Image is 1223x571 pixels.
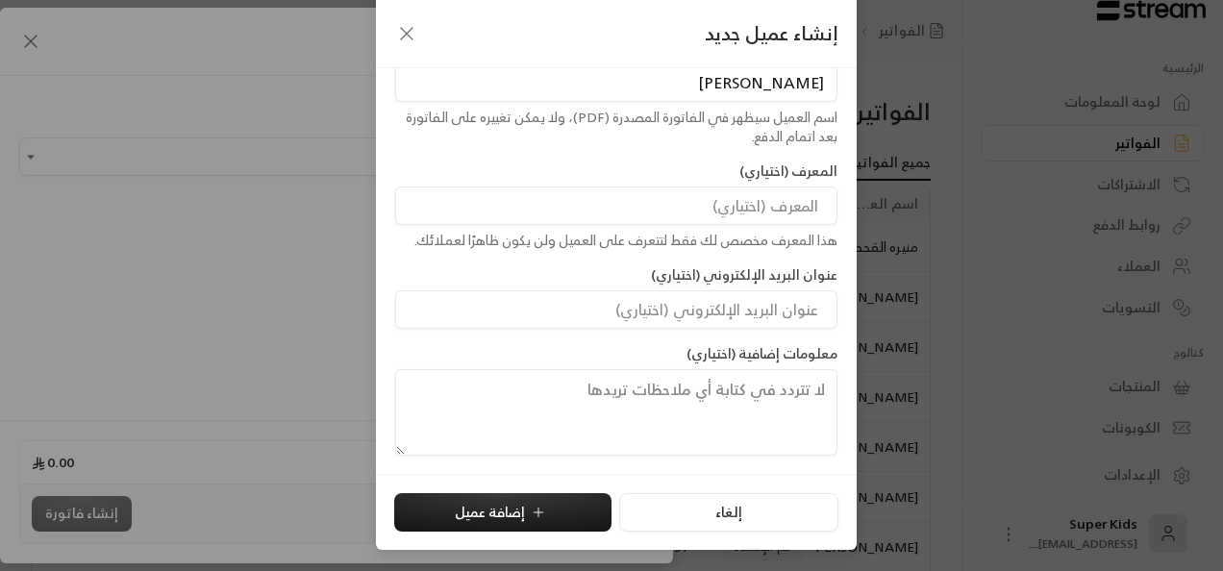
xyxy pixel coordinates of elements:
[619,493,837,532] button: إلغاء
[705,19,837,48] span: إنشاء عميل جديد
[739,161,837,181] label: المعرف (اختياري)
[394,493,611,532] button: إضافة عميل
[395,231,837,250] div: هذا المعرف مخصص لك فقط لتتعرف على العميل ولن يكون ظاهرًا لعملائك.
[686,344,837,363] label: معلومات إضافية (اختياري)
[395,63,837,102] input: اسم العميل
[395,186,837,225] input: المعرف (اختياري)
[395,290,837,329] input: عنوان البريد الإلكتروني (اختياري)
[395,108,837,146] div: اسم العميل سيظهر في الفاتورة المصدرة (PDF)، ولا يمكن تغييره على الفاتورة بعد اتمام الدفع.
[651,265,837,285] label: عنوان البريد الإلكتروني (اختياري)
